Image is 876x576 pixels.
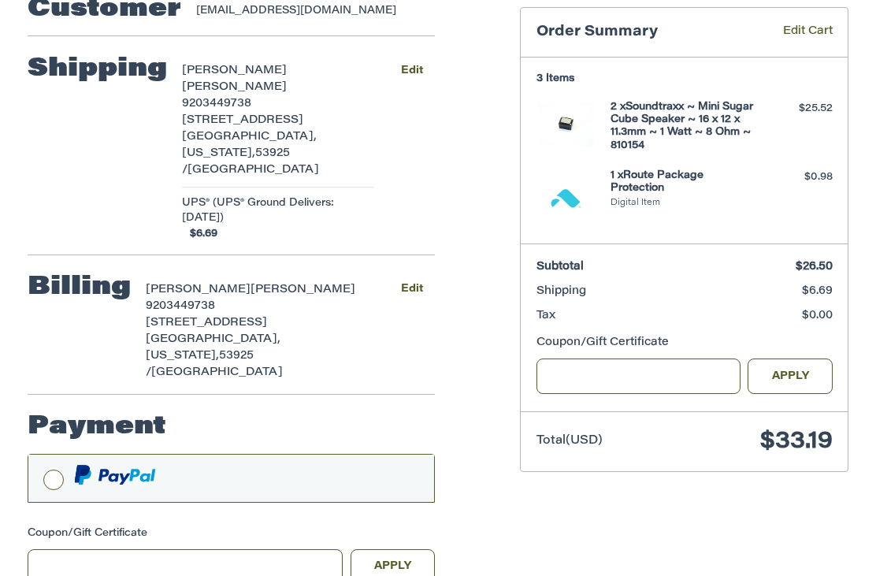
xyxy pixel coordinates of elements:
[802,287,833,298] span: $6.69
[536,262,584,273] span: Subtotal
[760,431,833,455] span: $33.19
[182,83,287,94] span: [PERSON_NAME]
[146,318,267,329] span: [STREET_ADDRESS]
[182,66,287,77] span: [PERSON_NAME]
[28,412,166,444] h2: Payment
[146,285,251,296] span: [PERSON_NAME]
[28,273,131,304] h2: Billing
[182,99,251,110] span: 9203449738
[536,336,833,352] div: Coupon/Gift Certificate
[802,311,833,322] span: $0.00
[536,359,741,395] input: Gift Certificate or Coupon Code
[759,102,833,117] div: $25.52
[796,262,833,273] span: $26.50
[182,227,217,243] span: $6.69
[146,351,254,379] span: 53925 /
[389,279,436,302] button: Edit
[536,287,586,298] span: Shipping
[28,526,436,542] div: Coupon/Gift Certificate
[182,116,303,127] span: [STREET_ADDRESS]
[389,60,436,83] button: Edit
[182,196,373,227] span: UPS® (UPS® Ground Delivers: [DATE])
[187,165,319,177] span: [GEOGRAPHIC_DATA]
[748,359,833,395] button: Apply
[196,4,420,20] div: [EMAIL_ADDRESS][DOMAIN_NAME]
[536,73,833,86] h3: 3 Items
[536,24,747,43] h3: Order Summary
[182,149,255,160] span: [US_STATE],
[146,351,219,362] span: [US_STATE],
[151,368,283,379] span: [GEOGRAPHIC_DATA]
[759,170,833,186] div: $0.98
[536,436,603,448] span: Total (USD)
[28,54,167,86] h2: Shipping
[611,170,755,196] h4: 1 x Route Package Protection
[611,198,755,211] li: Digital Item
[747,24,833,43] a: Edit Cart
[536,311,555,322] span: Tax
[146,335,280,346] span: [GEOGRAPHIC_DATA],
[146,302,215,313] span: 9203449738
[182,132,317,143] span: [GEOGRAPHIC_DATA],
[74,466,156,485] img: PayPal icon
[251,285,355,296] span: [PERSON_NAME]
[611,102,755,153] h4: 2 x Soundtraxx ~ Mini Sugar Cube Speaker ~ 16 x 12 x 11.3mm ~ 1 Watt ~ 8 Ohm ~ 810154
